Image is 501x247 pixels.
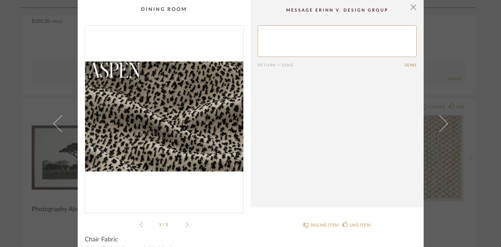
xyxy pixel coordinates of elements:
[166,223,169,227] span: 5
[85,26,243,207] div: 0
[159,223,162,227] span: 1
[85,26,243,207] img: 18a3b2f5-4745-438a-a24a-34d03b8a3831_1000x1000.jpg
[405,63,417,67] button: Send
[310,222,339,229] div: DISLIKE ITEM
[349,222,371,229] div: LIKE ITEM
[258,63,405,67] div: Return = Send
[162,223,166,227] span: /
[85,236,118,243] span: Chair Fabric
